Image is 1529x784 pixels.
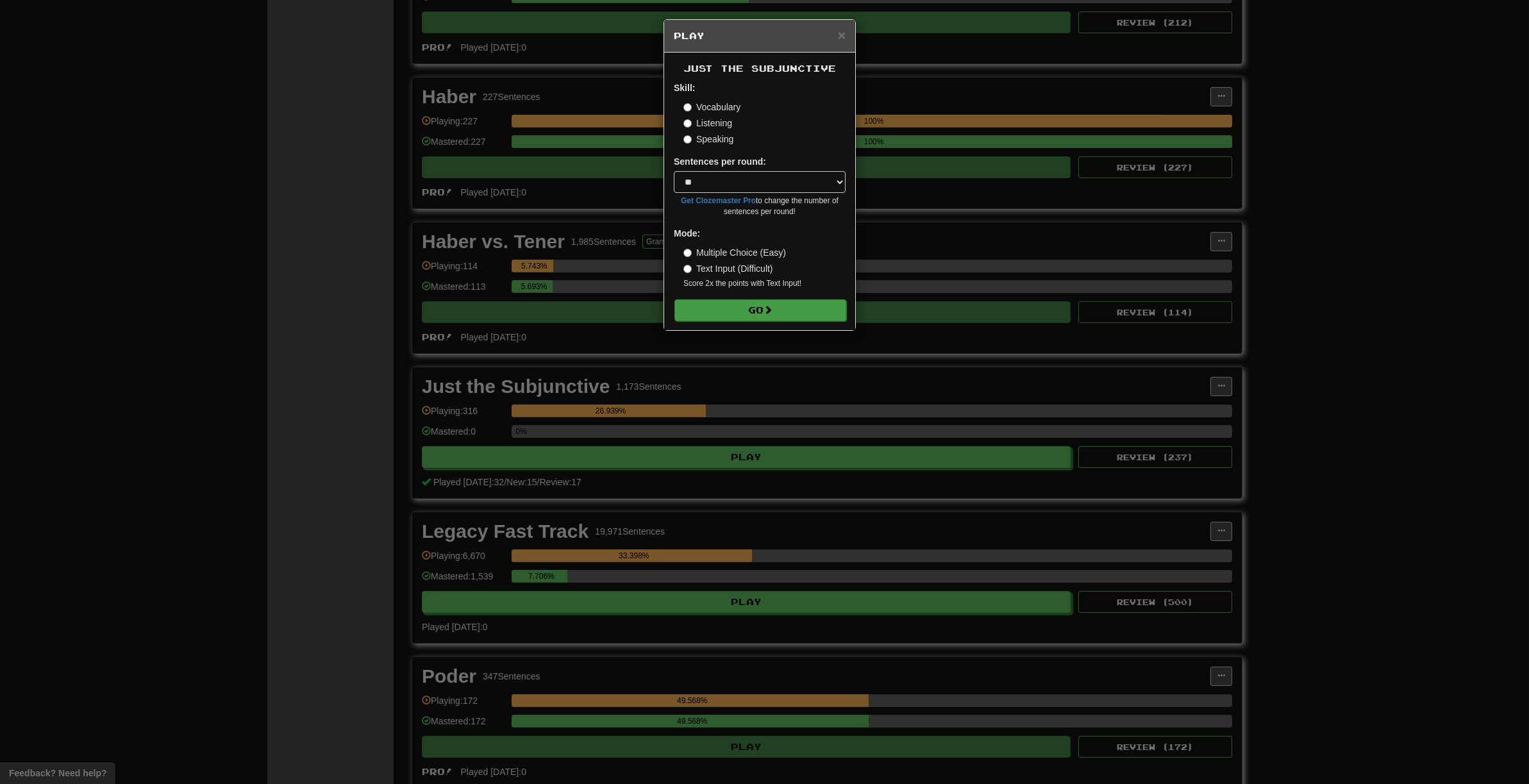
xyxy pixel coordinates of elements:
input: Text Input (Difficult) [683,265,692,273]
span: Just the Subjunctive [683,63,836,74]
label: Text Input (Difficult) [683,262,773,275]
input: Vocabulary [683,103,692,112]
strong: Mode: [674,228,700,238]
strong: Skill: [674,83,695,93]
a: Get Clozemaster Pro [681,196,756,205]
label: Sentences per round: [674,155,766,168]
label: Multiple Choice (Easy) [683,246,786,259]
input: Speaking [683,135,692,144]
label: Vocabulary [683,101,740,113]
input: Multiple Choice (Easy) [683,249,692,257]
button: Go [674,299,846,321]
label: Listening [683,117,732,129]
input: Listening [683,119,692,128]
button: Close [838,28,846,42]
h5: Play [674,29,846,42]
span: × [838,28,846,42]
small: Score 2x the points with Text Input ! [683,278,846,289]
label: Speaking [683,133,733,146]
small: to change the number of sentences per round! [674,196,846,217]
